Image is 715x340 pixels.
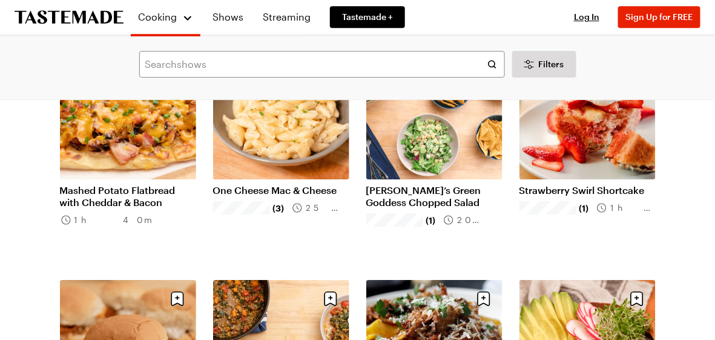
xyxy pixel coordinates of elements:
[166,287,189,310] button: Save recipe
[539,58,564,70] span: Filters
[574,12,599,22] span: Log In
[625,12,693,22] span: Sign Up for FREE
[562,11,611,23] button: Log In
[342,11,393,23] span: Tastemade +
[625,287,648,310] button: Save recipe
[519,184,656,196] a: Strawberry Swirl Shortcake
[213,184,349,196] a: One Cheese Mac & Cheese
[366,184,502,208] a: [PERSON_NAME]’s Green Goddess Chopped Salad
[319,287,342,310] button: Save recipe
[60,184,196,208] a: Mashed Potato Flatbread with Cheddar & Bacon
[139,11,177,22] span: Cooking
[472,287,495,310] button: Save recipe
[138,5,193,29] button: Cooking
[15,10,124,24] a: To Tastemade Home Page
[618,6,700,28] button: Sign Up for FREE
[330,6,405,28] a: Tastemade +
[512,51,576,78] button: Desktop filters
